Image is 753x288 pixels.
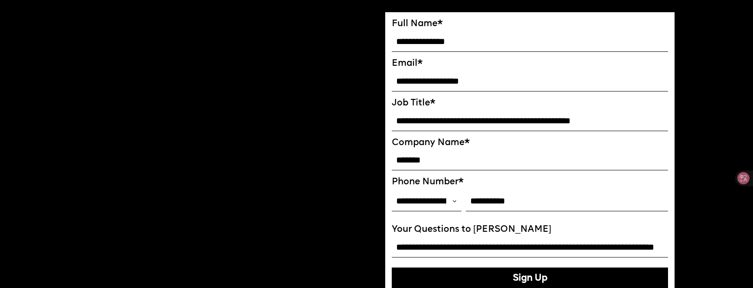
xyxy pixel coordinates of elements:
[392,177,668,188] label: Phone Number
[392,19,668,30] label: Full Name
[392,58,668,69] label: Email
[392,138,668,149] label: Company Name
[392,98,668,109] label: Job Title
[392,224,668,235] label: Your Questions to [PERSON_NAME]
